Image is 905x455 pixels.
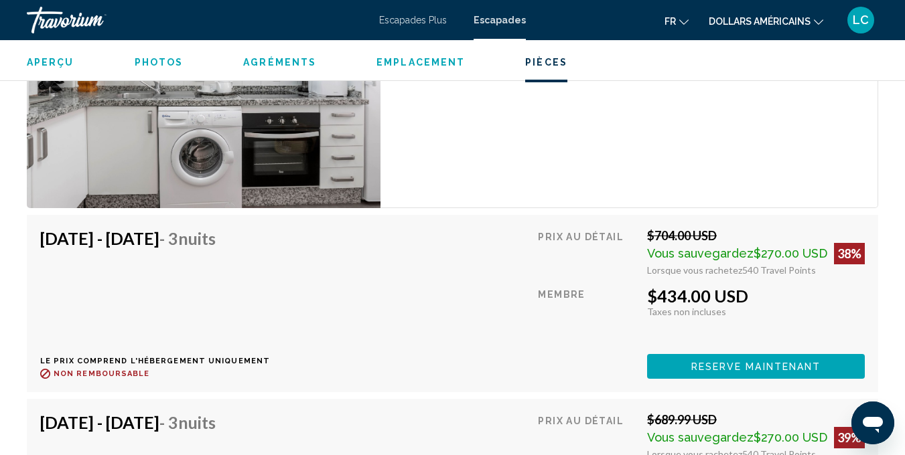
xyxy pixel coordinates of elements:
iframe: Bouton de lancement de la fenêtre de messagerie [851,401,894,444]
div: $704.00 USD [647,228,865,243]
span: nuits [178,412,216,432]
span: Non remboursable [54,369,150,378]
a: Escapades [474,15,526,25]
span: $270.00 USD [754,430,827,444]
a: Escapades Plus [379,15,447,25]
button: Changer de devise [709,11,823,31]
font: dollars américains [709,16,811,27]
button: Aperçu [27,56,74,68]
button: Changer de langue [665,11,689,31]
span: nuits [178,228,216,248]
a: Travorium [27,7,366,33]
span: 540 Travel Points [742,264,816,276]
div: $689.99 USD [647,412,865,427]
font: LC [853,13,869,27]
span: - 3 [159,412,216,432]
button: Agréments [243,56,316,68]
span: Emplacement [376,57,465,68]
span: Agréments [243,57,316,68]
span: Vous sauvegardez [647,246,754,260]
p: Le prix comprend l'hébergement uniquement [40,357,270,365]
button: Photos [135,56,184,68]
div: 39% [834,427,865,448]
h4: [DATE] - [DATE] [40,228,260,248]
div: Prix au détail [538,228,637,276]
div: Membre [538,286,637,344]
span: Aperçu [27,57,74,68]
button: Emplacement [376,56,465,68]
span: $270.00 USD [754,246,827,260]
span: Lorsque vous rachetez [647,264,742,276]
span: Pièces [525,57,567,68]
span: Taxes non incluses [647,306,726,317]
button: Reserve maintenant [647,354,865,379]
span: - 3 [159,228,216,248]
font: fr [665,16,676,27]
button: Menu utilisateur [843,6,878,34]
span: Vous sauvegardez [647,430,754,444]
div: $434.00 USD [647,286,865,306]
h4: [DATE] - [DATE] [40,412,260,432]
span: Photos [135,57,184,68]
div: 38% [834,243,865,264]
button: Pièces [525,56,567,68]
span: Reserve maintenant [691,361,821,372]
